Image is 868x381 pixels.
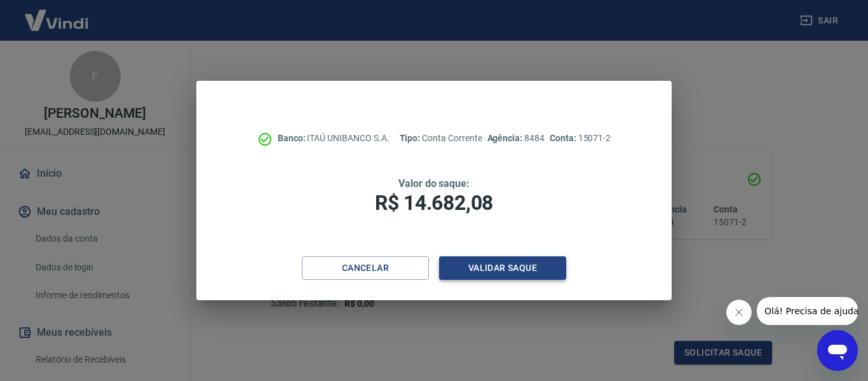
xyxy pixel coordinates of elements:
[757,297,858,325] iframe: Mensagem da empresa
[817,330,858,371] iframe: Botão para abrir a janela de mensagens
[487,132,545,145] p: 8484
[302,256,429,280] button: Cancelar
[487,133,525,143] span: Agência:
[550,133,578,143] span: Conta:
[550,132,611,145] p: 15071-2
[400,132,482,145] p: Conta Corrente
[375,191,493,215] span: R$ 14.682,08
[398,177,470,190] span: Valor do saque:
[439,256,566,280] button: Validar saque
[726,300,752,325] iframe: Fechar mensagem
[278,133,308,143] span: Banco:
[8,9,107,19] span: Olá! Precisa de ajuda?
[278,132,390,145] p: ITAÚ UNIBANCO S.A.
[400,133,423,143] span: Tipo:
